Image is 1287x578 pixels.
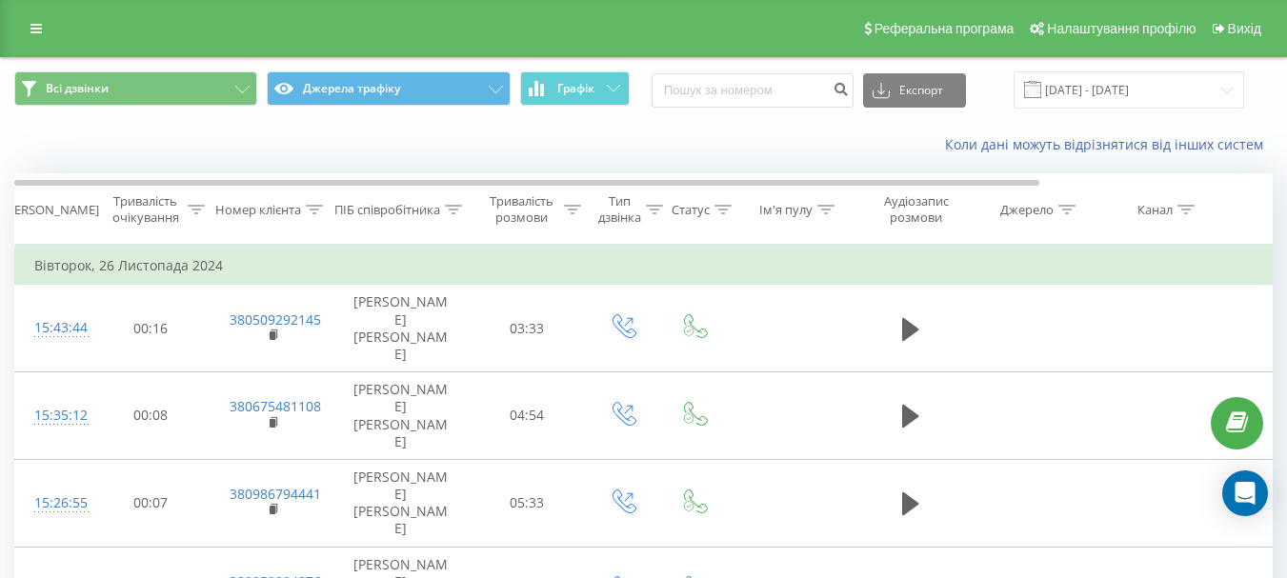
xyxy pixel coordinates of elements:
[652,73,854,108] input: Пошук за номером
[557,82,594,95] span: Графік
[468,372,587,460] td: 04:54
[91,285,211,372] td: 00:16
[875,21,1015,36] span: Реферальна програма
[91,459,211,547] td: 00:07
[230,397,321,415] a: 380675481108
[1047,21,1196,36] span: Налаштування профілю
[34,485,72,522] div: 15:26:55
[91,372,211,460] td: 00:08
[1228,21,1261,36] span: Вихід
[108,193,183,226] div: Тривалість очікування
[672,202,710,218] div: Статус
[863,73,966,108] button: Експорт
[230,310,321,329] a: 380509292145
[334,285,468,372] td: [PERSON_NAME] [PERSON_NAME]
[230,485,321,503] a: 380986794441
[945,135,1273,153] a: Коли дані можуть відрізнятися вiд інших систем
[759,202,813,218] div: Ім'я пулу
[334,459,468,547] td: [PERSON_NAME] [PERSON_NAME]
[14,71,257,106] button: Всі дзвінки
[3,202,99,218] div: [PERSON_NAME]
[215,202,301,218] div: Номер клієнта
[334,372,468,460] td: [PERSON_NAME] [PERSON_NAME]
[468,285,587,372] td: 03:33
[267,71,510,106] button: Джерела трафіку
[34,397,72,434] div: 15:35:12
[520,71,630,106] button: Графік
[34,309,72,347] div: 15:43:44
[1000,202,1054,218] div: Джерело
[1137,202,1173,218] div: Канал
[46,81,109,96] span: Всі дзвінки
[484,193,559,226] div: Тривалість розмови
[334,202,440,218] div: ПІБ співробітника
[598,193,641,226] div: Тип дзвінка
[468,459,587,547] td: 05:33
[1222,470,1268,516] div: Open Intercom Messenger
[870,193,962,226] div: Аудіозапис розмови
